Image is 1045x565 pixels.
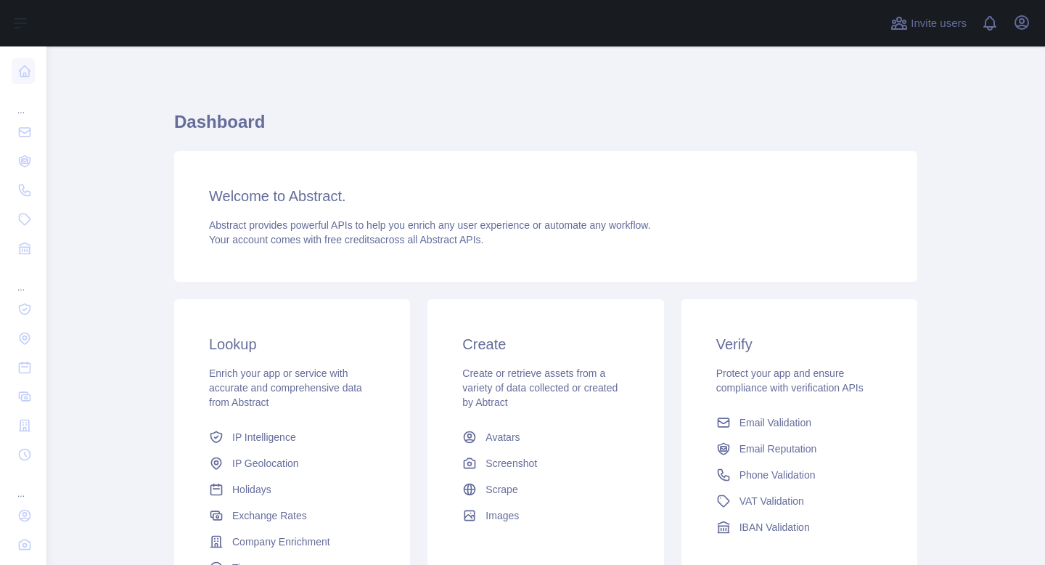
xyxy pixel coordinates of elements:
[710,436,888,462] a: Email Reputation
[12,264,35,293] div: ...
[456,424,634,450] a: Avatars
[485,430,520,444] span: Avatars
[710,514,888,540] a: IBAN Validation
[485,482,517,497] span: Scrape
[739,494,804,508] span: VAT Validation
[324,234,374,245] span: free credits
[203,529,381,555] a: Company Enrichment
[462,367,618,408] span: Create or retrieve assets from a variety of data collected or created by Abtract
[716,367,864,394] span: Protect your app and ensure compliance with verification APIs
[462,334,628,354] h3: Create
[232,534,330,549] span: Company Enrichment
[911,15,967,32] span: Invite users
[209,334,375,354] h3: Lookup
[739,520,810,534] span: IBAN Validation
[456,476,634,503] a: Scrape
[12,471,35,500] div: ...
[710,488,888,514] a: VAT Validation
[710,410,888,436] a: Email Validation
[232,482,271,497] span: Holidays
[710,462,888,488] a: Phone Validation
[456,450,634,476] a: Screenshot
[739,468,816,482] span: Phone Validation
[209,234,483,245] span: Your account comes with across all Abstract APIs.
[203,424,381,450] a: IP Intelligence
[739,442,817,456] span: Email Reputation
[716,334,882,354] h3: Verify
[203,476,381,503] a: Holidays
[203,503,381,529] a: Exchange Rates
[209,367,362,408] span: Enrich your app or service with accurate and comprehensive data from Abstract
[203,450,381,476] a: IP Geolocation
[209,219,651,231] span: Abstract provides powerful APIs to help you enrich any user experience or automate any workflow.
[739,415,811,430] span: Email Validation
[485,456,537,471] span: Screenshot
[232,508,307,523] span: Exchange Rates
[232,430,296,444] span: IP Intelligence
[174,110,917,145] h1: Dashboard
[456,503,634,529] a: Images
[232,456,299,471] span: IP Geolocation
[209,186,882,206] h3: Welcome to Abstract.
[12,87,35,116] div: ...
[485,508,519,523] span: Images
[888,12,970,35] button: Invite users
